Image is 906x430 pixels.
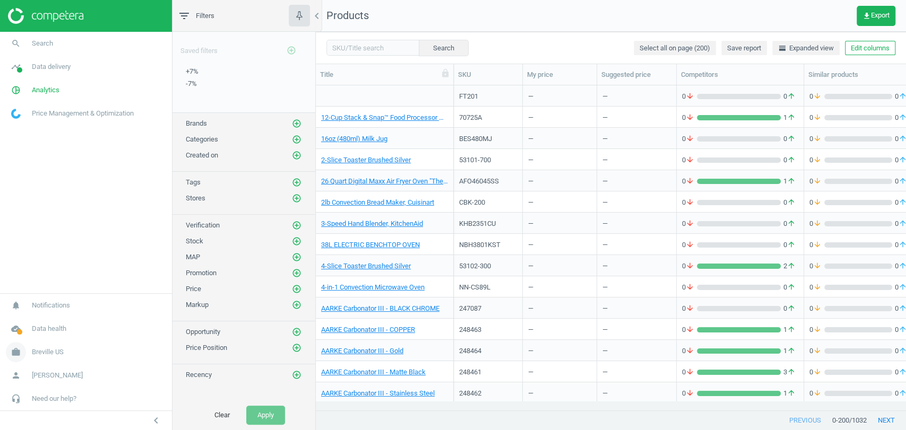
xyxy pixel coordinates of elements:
button: Select all on page (200) [634,41,716,56]
span: 0 [809,389,824,398]
i: cloud_done [6,319,26,339]
button: Clear [203,406,241,425]
i: arrow_downward [813,389,822,398]
span: 0 [809,367,824,377]
i: arrow_downward [686,198,694,207]
button: add_circle_outline [291,236,302,247]
span: +7% [186,67,199,75]
span: Price [186,285,201,293]
span: 0 [682,134,697,144]
span: 0 [682,155,697,165]
div: FT201 [459,92,517,101]
div: — [528,155,533,169]
i: arrow_downward [686,325,694,335]
button: Search [419,40,469,56]
i: get_app [862,12,871,20]
span: 1 [781,177,798,186]
div: — [528,219,533,232]
i: add_circle_outline [292,370,301,380]
i: arrow_upward [787,92,796,101]
i: arrow_upward [787,134,796,144]
div: 248464 [459,346,517,356]
button: add_circle_outline [291,284,302,294]
i: add_circle_outline [292,151,301,160]
div: — [602,346,608,359]
div: — [602,325,608,338]
i: arrow_upward [787,219,796,229]
span: Promotion [186,269,217,277]
i: arrow_downward [686,219,694,229]
div: — [602,389,608,402]
i: add_circle_outline [292,221,301,230]
i: add_circle_outline [287,46,296,55]
button: previous [778,411,832,430]
span: Data health [32,324,66,334]
span: 0 [809,346,824,356]
div: — [602,198,608,211]
i: arrow_upward [787,367,796,377]
span: 0 [809,261,824,271]
div: — [528,304,533,317]
span: Breville US [32,347,64,357]
span: 0 [809,177,824,186]
i: arrow_downward [813,261,822,271]
span: 0 [682,283,697,292]
span: 1 [781,346,798,356]
a: AARKE Carbonator III - Gold [321,346,403,356]
i: add_circle_outline [292,194,301,203]
i: add_circle_outline [292,327,301,337]
div: — [602,219,608,232]
div: BES480MJ [459,134,517,144]
div: — [602,113,608,126]
span: Products [326,9,369,22]
span: MAP [186,253,200,261]
span: 0 [809,92,824,101]
div: Suggested price [601,70,672,80]
i: arrow_downward [686,92,694,101]
i: person [6,365,26,385]
i: timeline [6,57,26,77]
span: 0 [809,283,824,292]
span: 2 [781,261,798,271]
button: add_circle_outline [291,370,302,380]
div: Title [320,70,449,80]
a: AARKE Carbonator III - Stainless Steel [321,389,435,398]
i: arrow_downward [813,134,822,144]
i: arrow_downward [813,92,822,101]
i: arrow_upward [787,346,796,356]
div: — [528,367,533,381]
i: arrow_downward [813,367,822,377]
button: add_circle_outline [291,150,302,161]
div: — [602,304,608,317]
input: SKU/Title search [326,40,419,56]
button: add_circle_outline [291,118,302,129]
i: arrow_upward [787,198,796,207]
div: Competitors [681,70,799,80]
span: 1 [781,113,798,122]
i: arrow_upward [787,325,796,335]
button: get_appExport [857,6,895,26]
i: arrow_downward [686,346,694,356]
div: — [528,177,533,190]
button: chevron_left [143,414,169,427]
span: 0 [809,325,824,335]
i: arrow_downward [686,113,694,122]
i: arrow_downward [686,261,694,271]
span: 0 [809,219,824,229]
i: arrow_upward [787,155,796,165]
button: add_circle_outline [291,268,302,278]
div: CBK-200 [459,198,517,207]
span: Verification [186,221,220,229]
div: — [528,113,533,126]
div: Saved filters [172,32,315,62]
span: 0 [781,283,798,292]
div: — [528,240,533,253]
div: KHB2351CU [459,219,517,229]
button: add_circle_outline [291,177,302,188]
i: pie_chart_outlined [6,80,26,100]
i: arrow_downward [813,304,822,313]
span: 0 [809,134,824,144]
i: notifications [6,295,26,315]
span: Select all on page (200) [640,43,710,53]
span: Markup [186,301,209,309]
